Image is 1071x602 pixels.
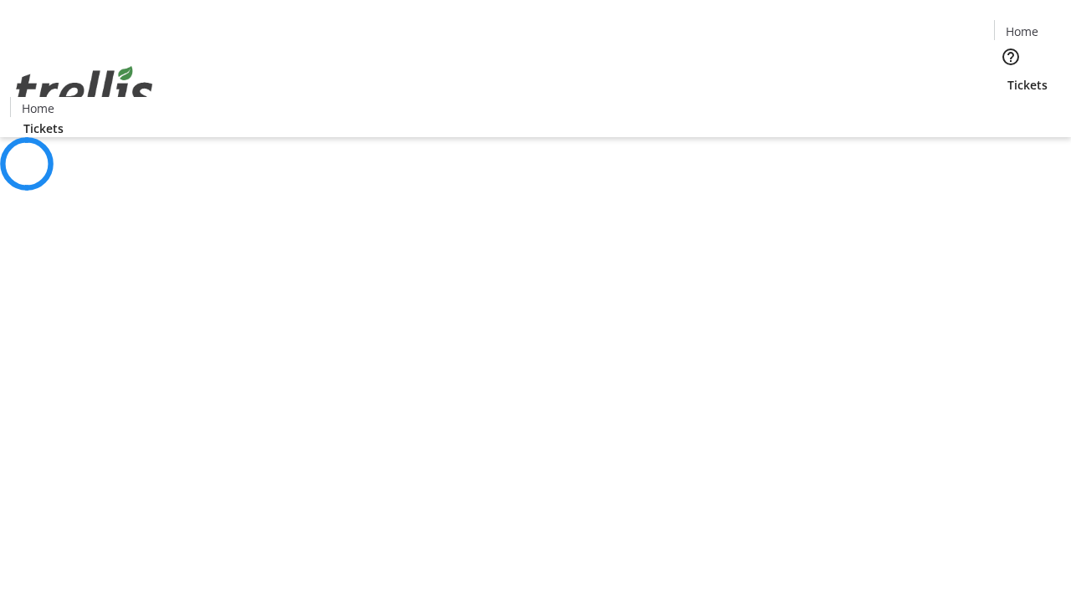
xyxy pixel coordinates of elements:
a: Tickets [994,76,1061,94]
button: Help [994,40,1027,74]
button: Cart [994,94,1027,127]
img: Orient E2E Organization RXeVok4OQN's Logo [10,48,159,131]
a: Home [995,23,1048,40]
span: Tickets [1007,76,1048,94]
span: Tickets [23,120,64,137]
a: Tickets [10,120,77,137]
span: Home [1006,23,1038,40]
a: Home [11,99,64,117]
span: Home [22,99,54,117]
